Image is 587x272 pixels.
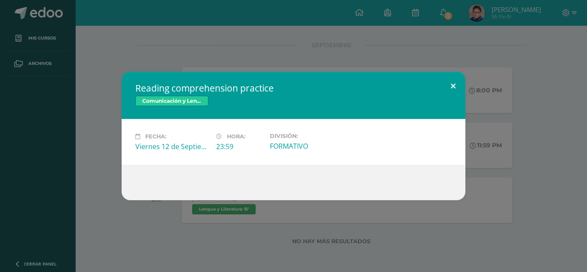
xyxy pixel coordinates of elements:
label: División: [270,133,344,139]
div: FORMATIVO [270,141,344,151]
span: Comunicación y Lenguaje ([GEOGRAPHIC_DATA]) [135,96,208,106]
button: Close (Esc) [441,72,465,101]
div: 23:59 [216,142,263,151]
div: Viernes 12 de Septiembre [135,142,209,151]
span: Fecha: [145,133,166,140]
span: Hora: [227,133,245,140]
h2: Reading comprehension practice [135,82,452,94]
